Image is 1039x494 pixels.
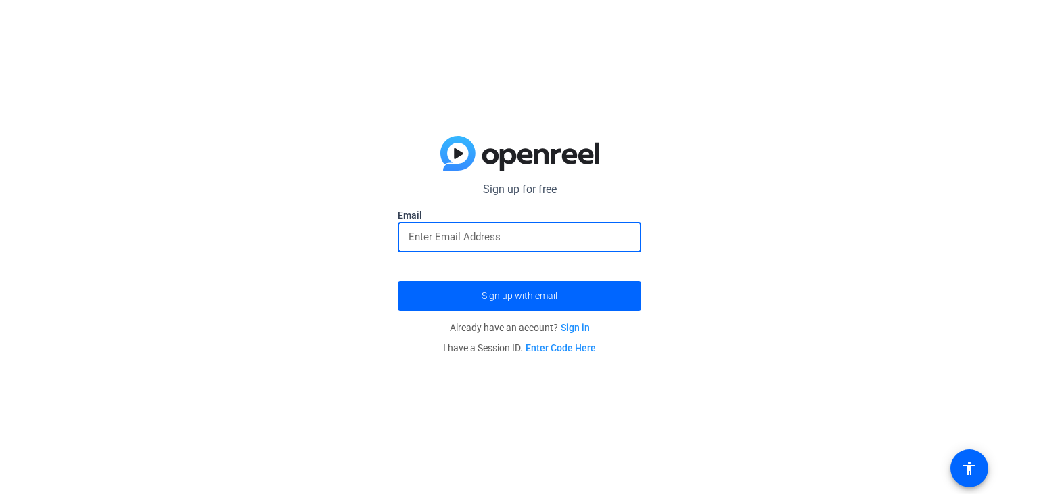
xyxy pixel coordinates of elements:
[561,322,590,333] a: Sign in
[443,342,596,353] span: I have a Session ID.
[409,229,630,245] input: Enter Email Address
[450,322,590,333] span: Already have an account?
[526,342,596,353] a: Enter Code Here
[398,181,641,198] p: Sign up for free
[398,208,641,222] label: Email
[398,281,641,311] button: Sign up with email
[961,460,977,476] mat-icon: accessibility
[440,136,599,171] img: blue-gradient.svg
